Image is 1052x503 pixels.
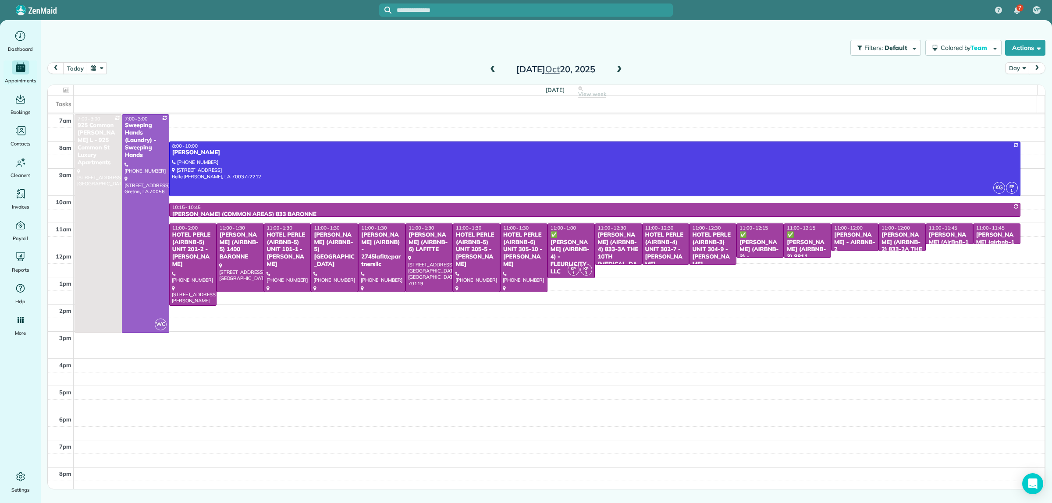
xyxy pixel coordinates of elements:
[59,280,71,287] span: 1pm
[59,416,71,423] span: 6pm
[379,7,391,14] button: Focus search
[172,204,201,210] span: 10:15 - 10:45
[11,485,30,494] span: Settings
[545,64,560,74] span: Oct
[172,149,1018,156] div: [PERSON_NAME]
[313,231,355,268] div: [PERSON_NAME] (AIRBNB-5) [GEOGRAPHIC_DATA]
[59,470,71,477] span: 8pm
[885,44,908,52] span: Default
[59,144,71,151] span: 8am
[77,122,119,166] div: 925 Common [PERSON_NAME] L - 925 Common St Luxury Apartments
[546,86,565,93] span: [DATE]
[1005,40,1045,56] button: Actions
[581,269,592,277] small: 3
[550,231,592,276] div: ✅ [PERSON_NAME] (AIRBNB-4) - FLEURLICITY LLC
[1006,187,1017,195] small: 1
[267,231,309,268] div: HOTEL PERLE (AIRBNB-5) UNIT 101-1 - [PERSON_NAME]
[692,225,721,231] span: 11:00 - 12:30
[56,198,71,205] span: 10am
[4,281,37,306] a: Help
[1005,62,1029,74] button: Day
[56,100,71,107] span: Tasks
[501,64,611,74] h2: [DATE] 20, 2025
[4,218,37,243] a: Payroll
[1029,62,1045,74] button: next
[834,225,863,231] span: 11:00 - 12:00
[846,40,921,56] a: Filters: Default
[1008,1,1026,20] div: 7 unread notifications
[59,334,71,341] span: 3pm
[78,116,100,122] span: 7:00 - 3:00
[4,187,37,211] a: Invoices
[4,60,37,85] a: Appointments
[692,231,734,268] div: HOTEL PERLE (AIRBNB-3) UNIT 304-9 - [PERSON_NAME]
[568,269,579,277] small: 1
[59,117,71,124] span: 7am
[1022,473,1043,494] div: Open Intercom Messenger
[59,389,71,396] span: 5pm
[925,40,1002,56] button: Colored byTeam
[15,297,26,306] span: Help
[56,253,71,260] span: 12pm
[409,225,434,231] span: 11:00 - 1:30
[881,225,910,231] span: 11:00 - 12:00
[928,231,970,268] div: [PERSON_NAME] (AirBnB-1 - [GEOGRAPHIC_DATA])
[456,225,481,231] span: 11:00 - 1:30
[787,225,815,231] span: 11:00 - 12:15
[47,62,64,74] button: prev
[993,182,1005,194] span: KG
[15,329,26,337] span: More
[408,231,450,254] div: [PERSON_NAME] (AIRBNB-6) LAFITTE
[59,307,71,314] span: 2pm
[361,225,387,231] span: 11:00 - 1:30
[59,171,71,178] span: 9am
[124,122,167,159] div: Sweeping Hands (Laundry) - Sweeping Hands
[834,231,876,254] div: [PERSON_NAME] - AIRBNB-2
[739,225,768,231] span: 11:00 - 12:15
[13,234,28,243] span: Payroll
[4,250,37,274] a: Reports
[4,470,37,494] a: Settings
[59,443,71,450] span: 7pm
[1018,4,1021,11] span: 7
[56,226,71,233] span: 11am
[172,225,198,231] span: 11:00 - 2:00
[172,211,1018,218] div: [PERSON_NAME] (COMMON AREAS) 833 BARONNE
[786,231,828,290] div: ✅ [PERSON_NAME] (AIRBNB-3) 8811 [GEOGRAPHIC_DATA] - FLEURLICITY LLC
[11,108,31,117] span: Bookings
[11,139,30,148] span: Contacts
[970,44,988,52] span: Team
[5,76,36,85] span: Appointments
[155,319,167,330] span: WC
[1009,184,1014,189] span: EP
[314,225,339,231] span: 11:00 - 1:30
[583,266,589,271] span: KP
[11,171,30,180] span: Cleaners
[929,225,957,231] span: 11:00 - 11:45
[220,225,245,231] span: 11:00 - 1:30
[571,266,576,271] span: KP
[361,231,403,268] div: [PERSON_NAME] (AIRBNB) - 2745lafittepartnersllc
[125,116,148,122] span: 7:00 - 3:00
[598,225,626,231] span: 11:00 - 12:30
[739,231,781,276] div: ✅ [PERSON_NAME] (AIRBNB-3) - FLEURLICITY LLC
[4,92,37,117] a: Bookings
[976,225,1005,231] span: 11:00 - 11:45
[4,155,37,180] a: Cleaners
[578,91,606,98] span: View week
[172,143,198,149] span: 8:00 - 10:00
[976,231,1018,268] div: [PERSON_NAME] (airbnb-1 - [GEOGRAPHIC_DATA])
[12,202,29,211] span: Invoices
[12,266,29,274] span: Reports
[551,225,576,231] span: 11:00 - 1:00
[864,44,883,52] span: Filters:
[267,225,292,231] span: 11:00 - 1:30
[1034,7,1040,14] span: VF
[645,225,674,231] span: 11:00 - 12:30
[4,29,37,53] a: Dashboard
[503,231,545,268] div: HOTEL PERLE (AIRBNB-6) UNIT 305-10 - [PERSON_NAME]
[4,124,37,148] a: Contacts
[645,231,687,268] div: HOTEL PERLE (AIRBNB-4) UNIT 302-7 - [PERSON_NAME]
[219,231,261,261] div: [PERSON_NAME] (AIRBNB-5) 1400 BARONNE
[850,40,921,56] button: Filters: Default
